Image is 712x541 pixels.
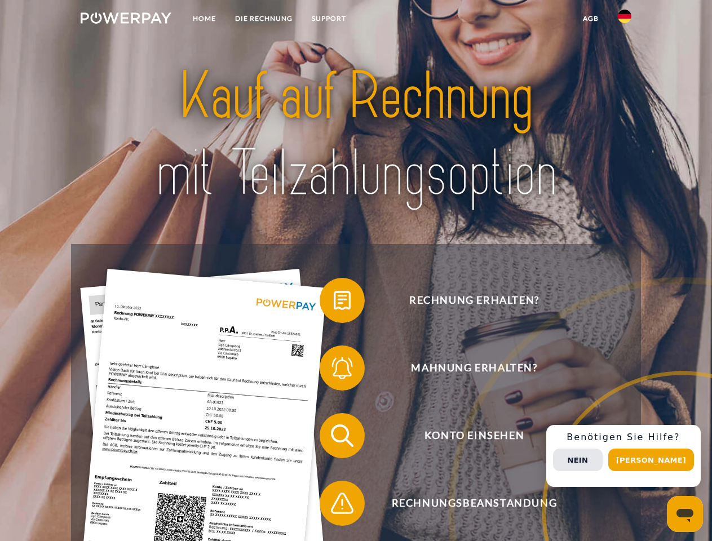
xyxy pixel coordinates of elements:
a: agb [573,8,608,29]
iframe: Button to launch messaging window [667,496,703,532]
span: Konto einsehen [336,413,612,458]
img: title-powerpay_de.svg [108,54,604,216]
button: Nein [553,449,603,471]
a: Home [183,8,225,29]
img: logo-powerpay-white.svg [81,12,171,24]
button: Rechnung erhalten? [320,278,613,323]
img: de [618,10,631,23]
span: Rechnungsbeanstandung [336,481,612,526]
img: qb_bill.svg [328,286,356,314]
button: Rechnungsbeanstandung [320,481,613,526]
img: qb_search.svg [328,422,356,450]
div: Schnellhilfe [546,425,701,487]
button: [PERSON_NAME] [608,449,694,471]
a: SUPPORT [302,8,356,29]
img: qb_warning.svg [328,489,356,517]
span: Mahnung erhalten? [336,345,612,391]
img: qb_bell.svg [328,354,356,382]
button: Mahnung erhalten? [320,345,613,391]
span: Rechnung erhalten? [336,278,612,323]
a: DIE RECHNUNG [225,8,302,29]
h3: Benötigen Sie Hilfe? [553,432,694,443]
button: Konto einsehen [320,413,613,458]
